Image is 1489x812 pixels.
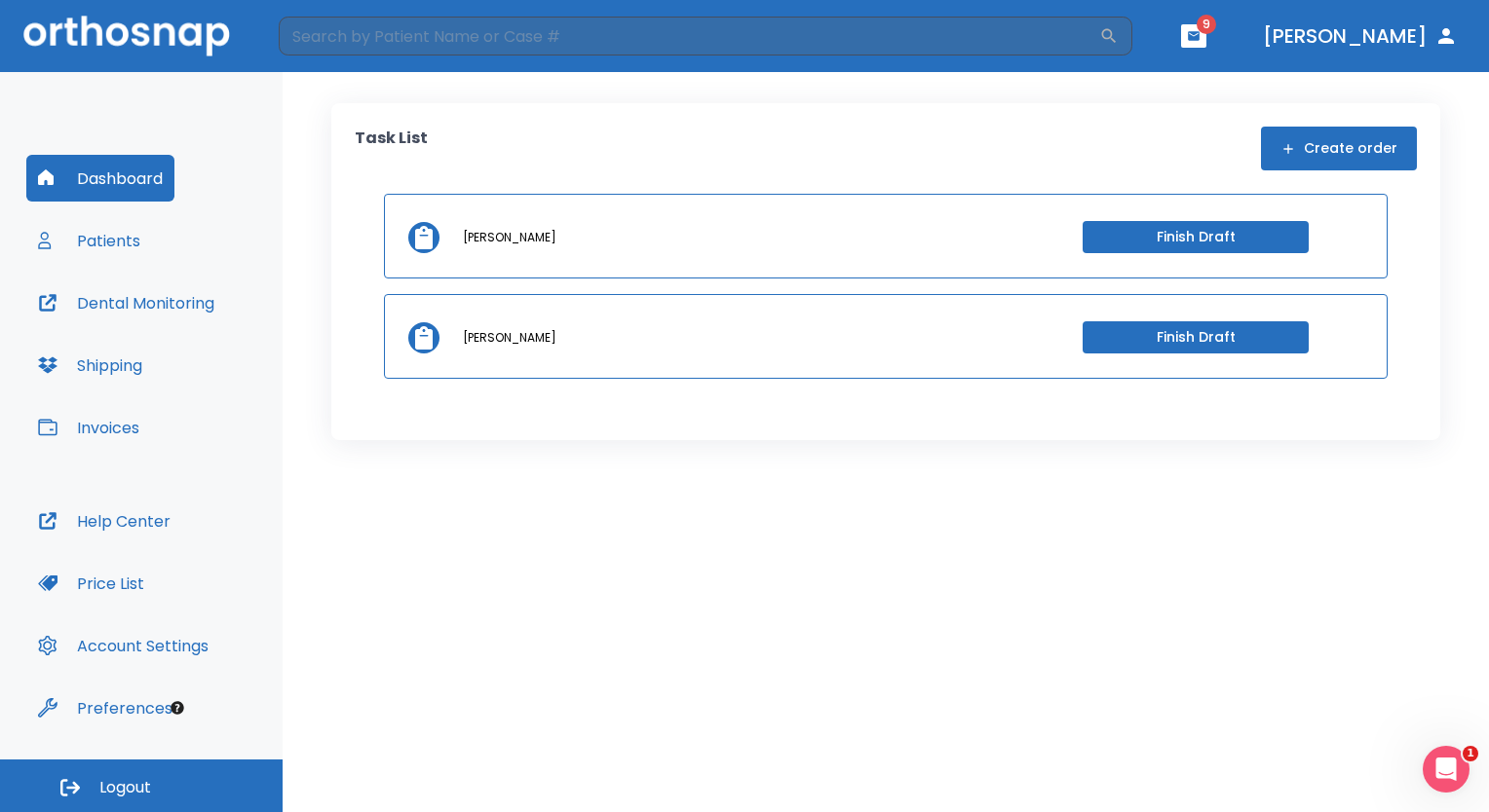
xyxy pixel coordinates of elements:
[279,17,1099,55] input: Search by Patient Name or Case #
[26,155,174,202] button: Dashboard
[26,217,152,264] button: Patients
[23,16,230,55] img: Orthosnap
[99,777,151,798] span: Logout
[26,342,154,388] button: Shipping
[463,229,556,246] p: [PERSON_NAME]
[26,622,220,669] button: Account Settings
[1463,746,1478,761] span: 1
[463,329,556,347] p: [PERSON_NAME]
[1083,221,1309,253] button: Finish Draft
[355,127,428,170] p: Task List
[169,699,186,717] div: Tooltip anchor
[26,560,156,607] button: Price List
[1197,15,1216,34] span: 9
[26,684,184,731] button: Preferences
[26,404,151,451] button: Invoices
[26,498,182,544] button: Help Center
[1255,18,1466,54] button: [PERSON_NAME]
[1261,127,1417,170] button: Create order
[26,279,226,326] button: Dental Monitoring
[1083,321,1309,353] button: Finish Draft
[1423,746,1470,793] iframe: Intercom live chat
